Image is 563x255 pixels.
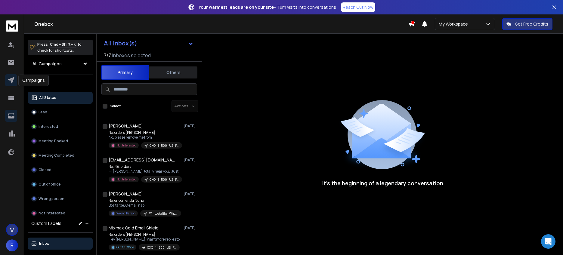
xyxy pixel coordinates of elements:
[110,104,121,109] label: Select
[439,21,470,27] p: My Workspace
[28,149,93,161] button: Meeting Completed
[109,198,181,203] p: Re: encomenda Nuno
[515,21,548,27] p: Get Free Credits
[149,66,197,79] button: Others
[6,239,18,251] button: R
[28,58,93,70] button: All Campaigns
[109,237,180,242] p: Hey [PERSON_NAME], Want more replies to
[149,211,178,216] p: PT_Lookalike_Wholese_1-500_CxO_PHC
[116,143,136,148] p: Not Interested
[28,106,93,118] button: Lead
[184,192,197,196] p: [DATE]
[28,164,93,176] button: Closed
[28,80,93,88] h3: Filters
[147,245,176,250] p: CXO_1_500_US_FOREST_icyep_PHC
[39,196,64,201] p: Wrong person
[343,4,373,10] p: Reach Out Now
[541,234,555,249] div: Open Intercom Messenger
[116,211,135,216] p: Wrong Person
[199,4,336,10] p: – Turn visits into conversations
[39,167,51,172] p: Closed
[39,182,61,187] p: Out of office
[184,124,197,128] p: [DATE]
[109,169,181,174] p: Hi [PERSON_NAME], totally hear you. Just
[104,40,137,46] h1: All Inbox(s)
[6,20,18,32] img: logo
[109,191,143,197] h1: [PERSON_NAME]
[150,143,178,148] p: CXO_1_500_US_FOREST_icyep_PHC
[99,37,198,49] button: All Inbox(s)
[28,207,93,219] button: Not Interested
[34,20,408,28] h1: Onebox
[150,177,178,182] p: CXO_1_500_US_FOREST_icyep_PHC
[49,41,76,48] span: Cmd + Shift + k
[109,164,181,169] p: Re: RE: orders
[104,52,111,59] span: 7 / 7
[502,18,552,30] button: Get Free Credits
[109,157,175,163] h1: [EMAIL_ADDRESS][DOMAIN_NAME]
[109,203,181,208] p: Boa tarde, O email não
[39,110,47,115] p: Lead
[39,139,68,143] p: Meeting Booked
[28,178,93,190] button: Out of office
[109,232,180,237] p: Re: orders [PERSON_NAME]
[112,52,151,59] h3: Inboxes selected
[39,241,49,246] p: Inbox
[31,220,61,226] h3: Custom Labels
[109,123,143,129] h1: [PERSON_NAME]
[199,4,274,10] strong: Your warmest leads are on your site
[18,75,49,86] div: Campaigns
[109,130,181,135] p: Re: orders [PERSON_NAME]
[101,65,149,80] button: Primary
[341,2,375,12] a: Reach Out Now
[322,179,443,187] p: It’s the beginning of a legendary conversation
[28,92,93,104] button: All Status
[109,135,181,140] p: No. please remove me from
[184,226,197,230] p: [DATE]
[39,95,56,100] p: All Status
[37,41,82,54] p: Press to check for shortcuts.
[28,135,93,147] button: Meeting Booked
[116,177,136,182] p: Not Interested
[116,245,134,250] p: Out Of Office
[184,158,197,162] p: [DATE]
[109,225,159,231] h1: Mixmax Cold Email Shield
[32,61,62,67] h1: All Campaigns
[39,211,65,216] p: Not Interested
[39,153,74,158] p: Meeting Completed
[39,124,58,129] p: Interested
[28,121,93,133] button: Interested
[28,193,93,205] button: Wrong person
[28,238,93,250] button: Inbox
